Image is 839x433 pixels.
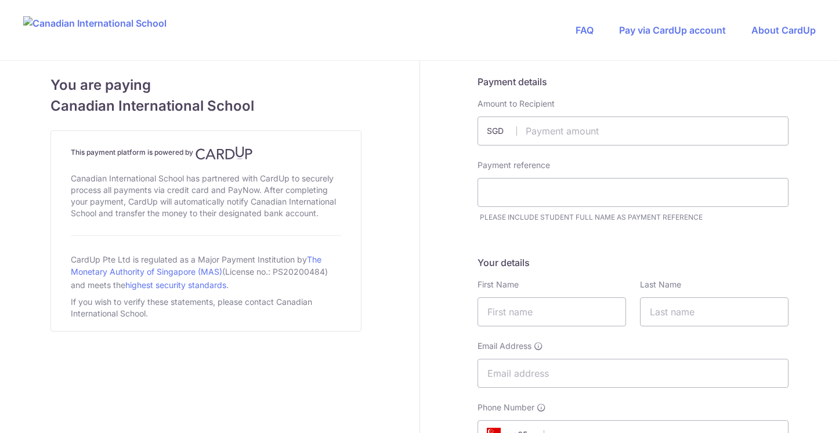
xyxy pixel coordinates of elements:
span: SGD [487,125,517,137]
h4: This payment platform is powered by [71,146,341,160]
a: About CardUp [751,24,816,36]
input: Last name [640,297,789,326]
img: CardUp [196,146,252,160]
div: CardUp Pte Ltd is regulated as a Major Payment Institution by (License no.: PS20200484) and meets... [71,250,341,294]
input: First name [478,297,626,326]
a: FAQ [576,24,594,36]
label: First Name [478,279,519,290]
input: Payment amount [478,117,789,145]
a: Pay via CardUp account [619,24,726,36]
div: Canadian International School has partnered with CardUp to securely process all payments via cred... [71,170,341,221]
span: Phone Number [478,402,534,413]
span: You are paying [50,75,361,96]
a: highest security standards [125,280,226,290]
label: Last Name [640,279,681,290]
label: Payment reference [478,159,550,171]
input: Email address [478,359,789,388]
div: PLEASE INCLUDE STUDENT FULL NAME AS PAYMENT REFERENCE [480,212,789,223]
div: If you wish to verify these statements, please contact Canadian International School. [71,294,341,322]
span: Canadian International School [50,96,361,117]
h5: Your details [478,256,789,270]
h5: Payment details [478,75,789,89]
label: Amount to Recipient [478,98,555,110]
span: Email Address [478,340,531,352]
